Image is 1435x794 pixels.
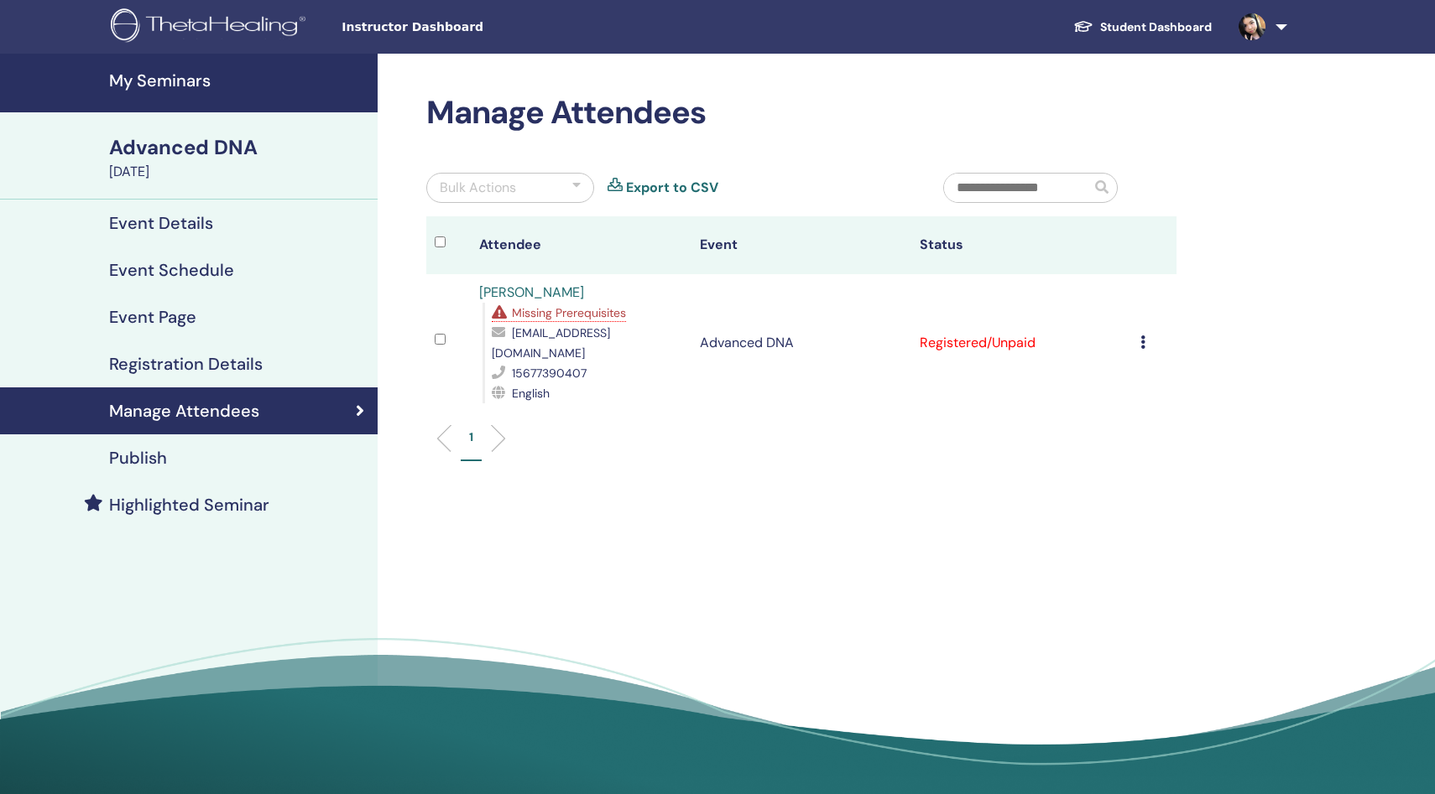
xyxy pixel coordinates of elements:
span: Missing Prerequisites [512,305,626,320]
a: Advanced DNA[DATE] [99,133,378,182]
h4: Highlighted Seminar [109,495,269,515]
a: [PERSON_NAME] [479,283,584,301]
td: Advanced DNA [691,274,912,412]
th: Attendee [471,216,691,274]
img: logo.png [111,8,311,46]
img: graduation-cap-white.svg [1073,19,1093,34]
div: Bulk Actions [440,178,516,198]
span: 15677390407 [512,366,587,381]
h4: Manage Attendees [109,401,259,421]
div: Advanced DNA [109,133,368,162]
h4: Event Page [109,307,196,327]
h4: My Seminars [109,70,368,91]
h4: Publish [109,448,167,468]
p: 1 [469,428,473,446]
h2: Manage Attendees [426,94,1177,132]
span: English [512,386,550,401]
a: Export to CSV [626,178,718,198]
div: [DATE] [109,162,368,182]
img: default.jpg [1239,13,1265,40]
th: Event [691,216,912,274]
h4: Registration Details [109,354,263,374]
a: Student Dashboard [1060,12,1225,43]
span: Instructor Dashboard [342,18,593,36]
h4: Event Details [109,213,213,233]
h4: Event Schedule [109,260,234,280]
th: Status [911,216,1132,274]
span: [EMAIL_ADDRESS][DOMAIN_NAME] [492,325,610,361]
